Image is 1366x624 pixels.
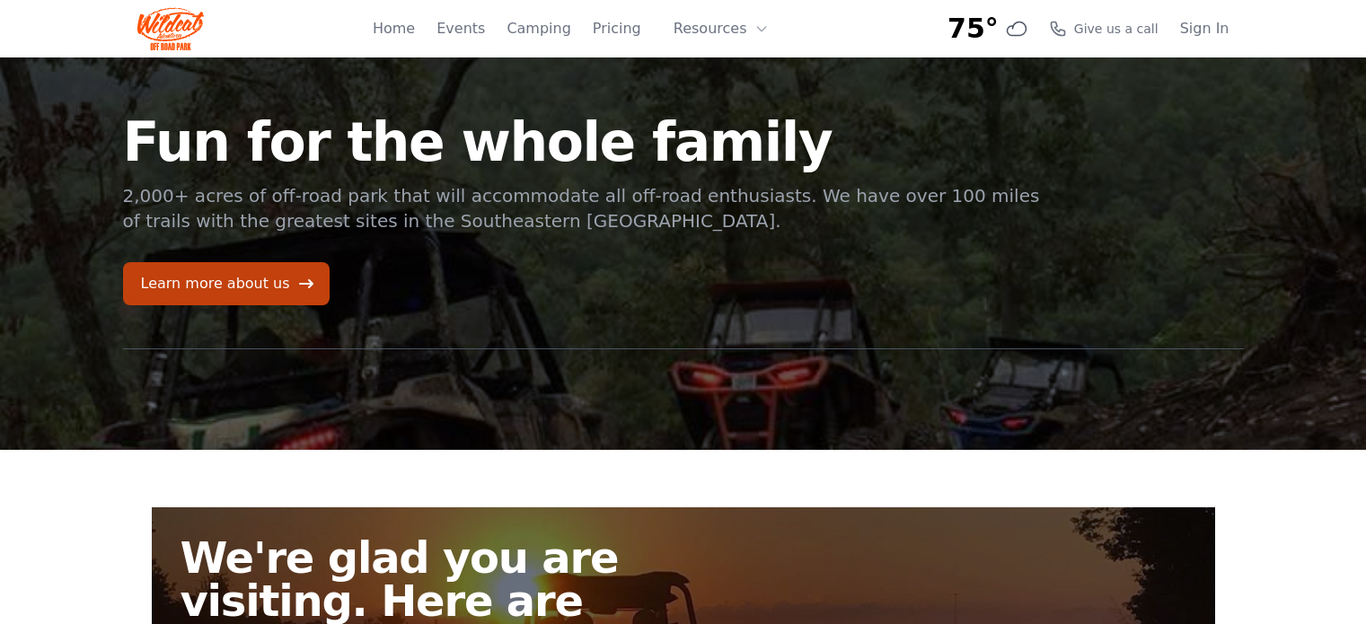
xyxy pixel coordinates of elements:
[1180,18,1229,40] a: Sign In
[507,18,570,40] a: Camping
[947,13,999,45] span: 75°
[593,18,641,40] a: Pricing
[1074,20,1159,38] span: Give us a call
[663,11,780,47] button: Resources
[123,115,1043,169] h1: Fun for the whole family
[436,18,485,40] a: Events
[137,7,205,50] img: Wildcat Logo
[373,18,415,40] a: Home
[1049,20,1159,38] a: Give us a call
[123,183,1043,233] p: 2,000+ acres of off-road park that will accommodate all off-road enthusiasts. We have over 100 mi...
[123,262,330,305] a: Learn more about us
